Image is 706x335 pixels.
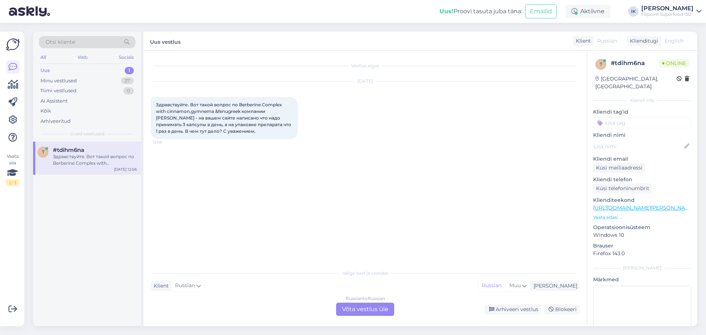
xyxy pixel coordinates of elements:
[628,6,638,17] div: IK
[150,36,181,46] label: Uus vestlus
[439,7,522,16] div: Proovi tasuta juba täna:
[6,38,20,51] img: Askly Logo
[593,108,691,116] p: Kliendi tag'id
[597,37,617,45] span: Russian
[336,303,394,316] div: Võta vestlus üle
[346,295,385,302] div: Russian to Russian
[611,59,659,68] div: # tdihm6na
[573,37,591,45] div: Klient
[151,78,580,85] div: [DATE]
[593,231,691,239] p: Windows 10
[39,53,47,62] div: All
[70,131,104,137] span: Uued vestlused
[121,77,134,85] div: 27
[509,282,521,289] span: Muu
[151,63,580,69] div: Vestlus algas
[6,179,19,186] div: 2 / 3
[53,147,84,153] span: #tdihm6na
[40,97,68,105] div: AI Assistent
[46,38,75,46] span: Otsi kliente
[525,4,557,18] button: Emailid
[593,163,645,173] div: Küsi meiliaadressi
[641,6,693,11] div: [PERSON_NAME]
[6,153,19,186] div: Vaata siia
[593,224,691,231] p: Operatsioonisüsteem
[76,53,89,62] div: Web
[40,77,77,85] div: Minu vestlused
[531,282,577,290] div: [PERSON_NAME]
[40,67,50,74] div: Uus
[566,5,610,18] div: Aktiivne
[151,282,169,290] div: Klient
[114,167,137,172] div: [DATE] 12:06
[593,204,695,211] a: [URL][DOMAIN_NAME][PERSON_NAME]
[151,270,580,277] div: Valige keel ja vastake
[153,139,181,145] span: 12:06
[593,131,691,139] p: Kliendi nimi
[40,107,51,115] div: Kõik
[117,53,135,62] div: Socials
[593,250,691,257] p: Firefox 143.0
[593,142,683,150] input: Lisa nimi
[53,153,137,167] div: Здравствуйте. Вот такой вопрос по Berberine Complex with cinnamon,gymnema &fenugreek компании [PE...
[593,214,691,221] p: Vaata edasi ...
[593,265,691,271] div: [PERSON_NAME]
[485,304,541,314] div: Arhiveeri vestlus
[593,117,691,128] input: Lisa tag
[593,97,691,104] div: Kliendi info
[156,102,292,134] span: Здравствуйте. Вот такой вопрос по Berberine Complex with cinnamon,gymnema &fenugreek компании [PE...
[641,6,702,17] a: [PERSON_NAME]Fitpoint Superfood OÜ
[593,196,691,204] p: Klienditeekond
[664,37,684,45] span: English
[627,37,658,45] div: Klienditugi
[593,155,691,163] p: Kliendi email
[123,87,134,95] div: 0
[125,67,134,74] div: 1
[595,75,677,90] div: [GEOGRAPHIC_DATA], [GEOGRAPHIC_DATA]
[175,282,195,290] span: Russian
[593,183,652,193] div: Küsi telefoninumbrit
[593,242,691,250] p: Brauser
[593,276,691,284] p: Märkmed
[593,176,691,183] p: Kliendi telefon
[600,61,602,67] span: t
[544,304,580,314] div: Blokeeri
[42,149,44,155] span: t
[439,8,453,15] b: Uus!
[40,118,71,125] div: Arhiveeritud
[40,87,76,95] div: Tiimi vestlused
[641,11,693,17] div: Fitpoint Superfood OÜ
[659,59,689,67] span: Online
[478,280,505,291] div: Russian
